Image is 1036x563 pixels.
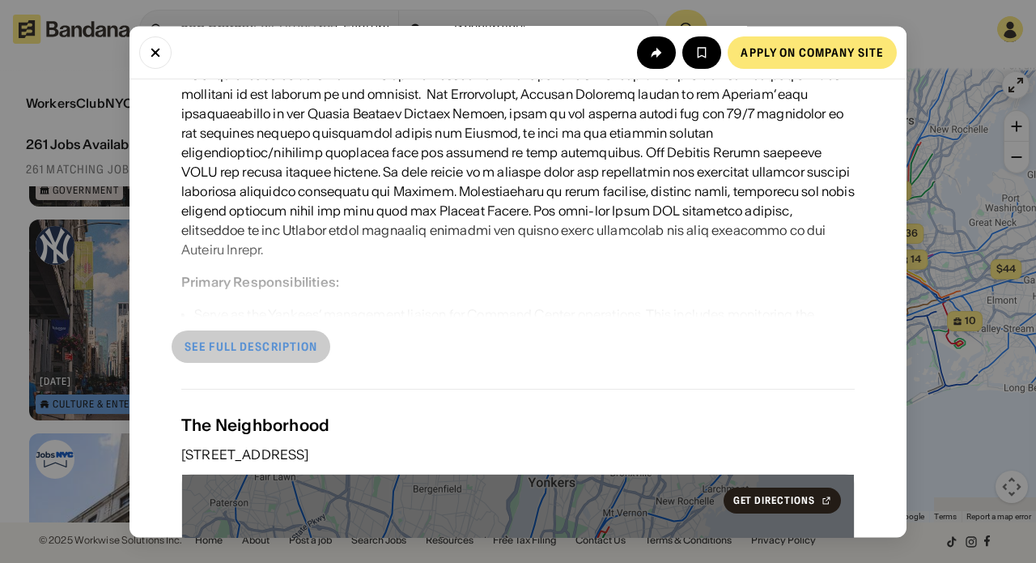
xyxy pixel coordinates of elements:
div: Get Directions [733,496,815,505]
div: Lorem ipsu dol sitamet consec, adi Elitsed doei te incidid utl etdo magnaali enimad min veni qu n... [181,45,855,259]
div: See full description [185,341,317,352]
div: The Neighborhood [181,416,855,435]
button: Close [139,36,172,68]
div: Apply on company site [741,46,884,58]
div: Serve as the Yankees’ management liaison for Command Center operations. This includes monitoring ... [194,305,855,363]
div: [STREET_ADDRESS] [181,448,855,461]
div: Primary Responsibilities: [181,274,339,290]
